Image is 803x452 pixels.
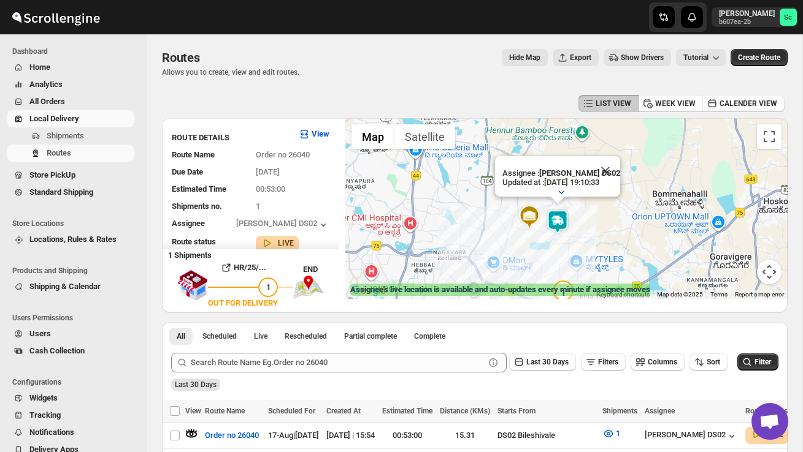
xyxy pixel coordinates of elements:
div: DS02 Bileshivale [498,429,595,442]
span: Export [570,53,591,62]
button: All Orders [7,93,134,110]
span: Complete [414,331,445,341]
span: Shipments [602,407,637,415]
span: Dashboard [12,47,139,56]
button: Export [553,49,599,66]
img: Google [348,283,389,299]
span: Route status [172,237,216,246]
button: Filters [581,353,626,371]
span: LIST VIEW [596,99,631,108]
span: Order no 26040 [205,429,259,442]
span: Standard Shipping [29,187,93,197]
img: ScrollEngine [10,2,102,32]
a: Open chat [751,403,788,440]
span: Sort [707,358,720,366]
button: Toggle fullscreen view [757,124,782,149]
span: 1 [256,202,260,211]
b: LIVE [278,239,294,247]
button: Map action label [502,49,548,66]
b: 1 Shipments [162,244,212,260]
button: [PERSON_NAME] DS02 [236,219,329,231]
h3: ROUTE DETAILS [172,132,288,144]
span: Estimated Time [172,184,226,194]
button: Tutorial [676,49,726,66]
span: Shipments no. [172,202,222,211]
label: Assignee's live location is available and auto-updates every minute if assignee moves [350,284,650,296]
span: Notifications [29,428,74,437]
button: 1 [595,424,628,443]
span: Filters [598,358,618,366]
span: Show Drivers [621,53,664,62]
span: Assignee [172,219,205,228]
span: Due Date [172,167,203,176]
span: Users Permissions [12,313,139,323]
span: Map data ©2025 [657,291,703,298]
b: [PERSON_NAME] DS02 [539,168,620,178]
text: Sc [785,13,793,21]
span: 17-Aug | [DATE] [268,431,319,440]
span: CALENDER VIEW [720,99,777,108]
span: Store Locations [12,219,139,228]
img: trip_end.png [293,276,324,299]
button: Shipments [7,127,134,145]
span: Create Route [738,53,780,62]
button: Notifications [7,424,134,441]
button: Order no 26040 [198,426,266,445]
span: Hide Map [509,53,540,62]
button: Show street map [352,124,394,149]
span: Starts From [498,407,536,415]
span: Filter [755,358,771,366]
span: 1 [616,429,620,438]
span: Locations, Rules & Rates [29,235,117,244]
button: Show satellite imagery [394,124,455,149]
span: Store PickUp [29,170,75,179]
button: LIST VIEW [578,95,639,112]
span: Analytics [29,80,63,89]
span: Route Name [172,150,215,159]
button: WEEK VIEW [638,95,703,112]
input: Search Route Name Eg.Order no 26040 [191,353,485,372]
span: Products and Shipping [12,266,139,276]
button: Widgets [7,390,134,407]
span: Tracking [29,410,61,420]
span: Route Status [745,407,788,415]
p: b607ea-2b [719,18,775,26]
span: Order no 26040 [256,150,310,159]
button: Create Route [731,49,788,66]
b: View [312,129,329,138]
button: Users [7,325,134,342]
span: Sanjay chetri [780,9,797,26]
div: 1 [551,281,575,305]
button: Cash Collection [7,342,134,360]
button: All routes [169,328,193,345]
a: Open this area in Google Maps (opens a new window) [348,283,389,299]
span: Scheduled [202,331,237,341]
span: Shipments [47,131,84,140]
span: Routes [162,50,200,65]
span: 1 [266,282,271,292]
div: 00:53:00 [382,429,432,442]
button: Filter [737,353,778,371]
span: Users [29,329,51,338]
span: Last 30 Days [526,358,569,366]
b: HR/25/... [234,263,266,272]
button: [PERSON_NAME] DS02 [645,430,738,442]
button: Analytics [7,76,134,93]
span: Cash Collection [29,346,85,355]
button: Map camera controls [757,260,782,284]
span: Rescheduled [285,331,327,341]
img: shop.svg [177,262,208,309]
p: Assignee : [502,168,620,178]
button: Last 30 Days [509,353,576,371]
span: Scheduled For [268,407,315,415]
span: All Orders [29,97,65,106]
span: View [185,407,201,415]
p: Updated at : [DATE] 19:10:33 [502,178,620,187]
span: Shipping & Calendar [29,282,101,291]
button: LIVE [261,237,294,249]
button: Close [591,156,620,186]
button: User menu [712,7,798,27]
a: Terms [710,291,728,298]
